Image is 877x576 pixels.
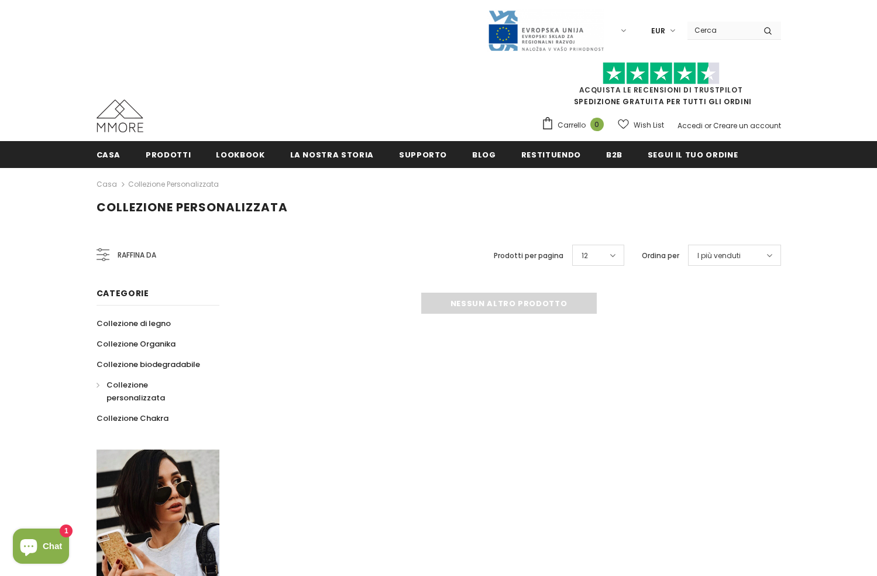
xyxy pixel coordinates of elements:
span: or [704,121,711,131]
label: Ordina per [642,250,679,262]
a: Collezione personalizzata [97,375,207,408]
a: Creare un account [713,121,781,131]
span: Collezione Organika [97,338,176,349]
a: Collezione biodegradabile [97,354,200,375]
span: Collezione di legno [97,318,171,329]
span: Blog [472,149,496,160]
span: Raffina da [118,249,156,262]
a: Casa [97,141,121,167]
a: Wish List [618,115,664,135]
span: Collezione Chakra [97,413,168,424]
img: Casi MMORE [97,100,143,132]
span: 12 [582,250,588,262]
label: Prodotti per pagina [494,250,563,262]
a: Prodotti [146,141,191,167]
a: Blog [472,141,496,167]
a: Carrello 0 [541,116,610,134]
span: supporto [399,149,447,160]
a: Acquista le recensioni di TrustPilot [579,85,743,95]
a: La nostra storia [290,141,374,167]
a: Collezione Organika [97,334,176,354]
a: Collezione personalizzata [128,179,219,189]
span: Prodotti [146,149,191,160]
span: Lookbook [216,149,264,160]
span: Collezione biodegradabile [97,359,200,370]
a: Restituendo [521,141,581,167]
a: Casa [97,177,117,191]
span: Casa [97,149,121,160]
a: Accedi [677,121,703,131]
span: SPEDIZIONE GRATUITA PER TUTTI GLI ORDINI [541,67,781,107]
inbox-online-store-chat: Shopify online store chat [9,529,73,567]
span: I più venduti [697,250,741,262]
span: Carrello [558,119,586,131]
input: Search Site [687,22,755,39]
span: Wish List [634,119,664,131]
a: Lookbook [216,141,264,167]
a: Javni Razpis [487,25,604,35]
span: 0 [590,118,604,131]
span: Categorie [97,287,149,299]
span: Collezione personalizzata [97,199,288,215]
a: supporto [399,141,447,167]
a: Collezione di legno [97,313,171,334]
span: Collezione personalizzata [106,379,165,403]
a: B2B [606,141,623,167]
span: La nostra storia [290,149,374,160]
a: Segui il tuo ordine [648,141,738,167]
img: Fidati di Pilot Stars [603,62,720,85]
span: B2B [606,149,623,160]
span: Restituendo [521,149,581,160]
a: Collezione Chakra [97,408,168,428]
span: EUR [651,25,665,37]
img: Javni Razpis [487,9,604,52]
span: Segui il tuo ordine [648,149,738,160]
